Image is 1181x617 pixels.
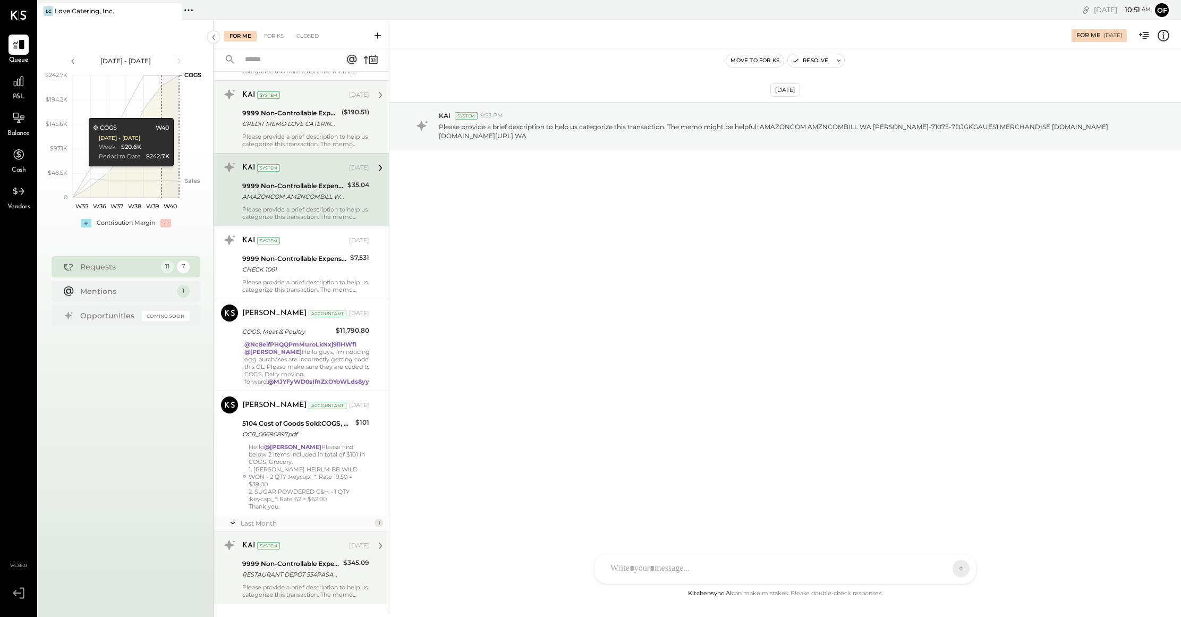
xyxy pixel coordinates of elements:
[375,519,383,527] div: 1
[249,466,369,488] div: 1. [PERSON_NAME] HEIRLM BB WILD WON - 2 QTY :keycap:_*: Rate 19.50 = $39.00
[7,202,30,212] span: Vendors
[142,311,190,321] div: Coming Soon
[242,191,344,202] div: AMAZONCOM AMZNCOMBILL WA [PERSON_NAME]-71075-7DJGKGAUES1 MERCHANDISE [DOMAIN_NAME] [DOMAIN_NAME][...
[242,308,307,319] div: [PERSON_NAME]
[244,341,385,385] div: Hello guys, I'm noticing all egg purchases are incorrectly getting coded to this GL. Please make ...
[257,164,280,172] div: System
[45,71,67,79] text: $242.7K
[1104,32,1122,39] div: [DATE]
[1,145,37,175] a: Cash
[111,202,123,210] text: W37
[257,542,280,550] div: System
[98,134,140,142] div: [DATE] - [DATE]
[242,326,333,337] div: COGS, Meat & Poultry
[455,112,478,120] div: System
[80,310,137,321] div: Opportunities
[48,169,67,176] text: $48.5K
[242,163,255,173] div: KAI
[1,71,37,102] a: P&L
[309,310,346,317] div: Accountant
[349,236,369,245] div: [DATE]
[349,542,369,550] div: [DATE]
[1094,5,1151,15] div: [DATE]
[80,261,156,272] div: Requests
[242,181,344,191] div: 9999 Non-Controllable Expenses:Other Income and Expenses:To Be Classified P&L
[242,418,352,429] div: 5104 Cost of Goods Sold:COGS, Grocery
[350,252,369,263] div: $7,531
[44,6,53,16] div: LC
[12,166,26,175] span: Cash
[242,90,255,100] div: KAI
[242,206,369,221] div: Please provide a brief description to help us categorize this transaction. The memo might be help...
[242,569,340,580] div: RESTAURANT DEPOT 554PASADENA [GEOGRAPHIC_DATA]
[98,143,115,151] div: Week
[177,285,190,298] div: 1
[342,107,369,117] div: ($190.51)
[257,91,280,99] div: System
[97,219,155,227] div: Contribution Margin
[249,443,369,510] div: Hello Please find below 2 items included in total of $101 in COGS, Grocery.
[347,180,369,190] div: $35.04
[81,56,171,65] div: [DATE] - [DATE]
[242,584,369,598] div: Please provide a brief description to help us categorize this transaction. The memo might be help...
[242,429,352,439] div: OCR_06690897.pdf
[128,202,141,210] text: W38
[439,111,451,120] span: KAI
[242,400,307,411] div: [PERSON_NAME]
[81,219,91,227] div: +
[75,202,88,210] text: W35
[92,202,106,210] text: W36
[146,153,169,161] div: $242.7K
[242,540,255,551] div: KAI
[242,278,369,293] div: Please provide a brief description to help us categorize this transaction. The memo might be help...
[160,219,171,227] div: -
[1,108,37,139] a: Balance
[242,559,340,569] div: 9999 Non-Controllable Expenses:Other Income and Expenses:To Be Classified P&L
[50,145,67,152] text: $97.1K
[241,519,372,528] div: Last Month
[9,56,29,65] span: Queue
[80,286,172,297] div: Mentions
[249,503,369,510] div: Thank you.
[161,260,174,273] div: 11
[93,124,116,132] div: COGS
[1,35,37,65] a: Queue
[242,253,347,264] div: 9999 Non-Controllable Expenses:Other Income and Expenses:To Be Classified P&L
[349,309,369,318] div: [DATE]
[726,54,784,67] button: Move to for ks
[155,124,168,132] div: W40
[264,443,321,451] strong: @[PERSON_NAME]
[244,341,356,348] strong: @Nc8elfPHQQPmMuroLkNxj9l1HWf1
[268,378,385,385] strong: @MJYFyWD0sIfnZxOYoWLds8yy6Np2
[242,119,338,129] div: CREDIT MEMO LOVE CATERING INC/ - We are unable to view check image in bank
[224,31,257,41] div: For Me
[46,96,67,103] text: $194.2K
[343,557,369,568] div: $345.09
[770,83,800,97] div: [DATE]
[242,235,255,246] div: KAI
[309,402,346,409] div: Accountant
[257,237,280,244] div: System
[355,417,369,428] div: $101
[259,31,289,41] div: For KS
[46,120,67,128] text: $145.6K
[439,122,1136,140] p: Please provide a brief description to help us categorize this transaction. The memo might be help...
[98,153,140,161] div: Period to Date
[242,108,338,119] div: 9999 Non-Controllable Expenses:Other Income and Expenses:To Be Classified P&L
[177,260,190,273] div: 7
[121,143,141,151] div: $20.6K
[184,71,200,79] text: Labor
[146,202,159,210] text: W39
[1,181,37,212] a: Vendors
[64,193,67,201] text: 0
[13,92,25,102] span: P&L
[244,348,302,356] strong: @[PERSON_NAME]
[184,177,200,184] text: Sales
[349,91,369,99] div: [DATE]
[1076,31,1100,40] div: For Me
[349,401,369,410] div: [DATE]
[163,202,176,210] text: W40
[349,164,369,172] div: [DATE]
[788,54,832,67] button: Resolve
[242,264,347,275] div: CHECK 1061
